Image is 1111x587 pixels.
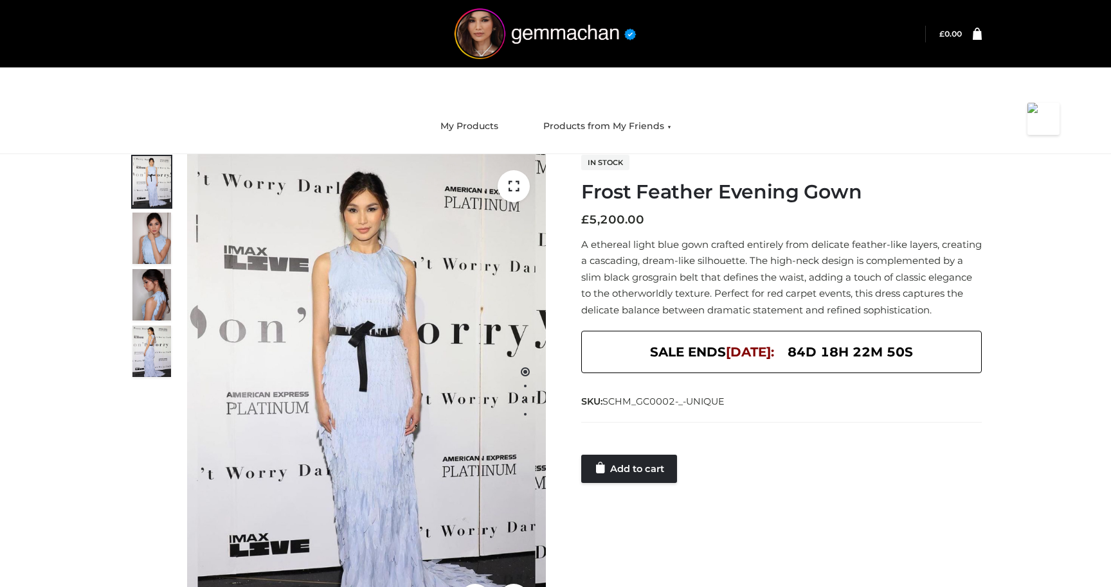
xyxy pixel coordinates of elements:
img: Screenshot-2024-10-29-at-10.00.01%E2%80%AFAM.jpg [132,326,171,377]
h1: Frost Feather Evening Gown [581,180,982,204]
span: SCHM_GC0002-_-UNIQUE [602,396,725,407]
span: £ [581,213,589,227]
span: In stock [581,155,629,170]
img: Screenshot-2024-10-29-at-9.59.55%E2%80%AFAM.jpg [132,156,171,207]
bdi: 0.00 [939,29,962,39]
a: Add to cart [581,455,677,483]
a: Products from My Friends [534,112,681,141]
span: £ [939,29,944,39]
span: 84d 18h 22m 50s [788,341,913,363]
span: SKU: [581,394,726,409]
div: SALE ENDS [581,331,982,373]
p: A ethereal light blue gown crafted entirely from delicate feather-like layers, creating a cascadi... [581,236,982,319]
img: Screenshot-2024-10-29-at-9.59.44%E2%80%AFAM.jpg [132,213,171,264]
img: gemmachan [449,8,642,59]
a: £0.00 [939,29,962,39]
bdi: 5,200.00 [581,213,644,227]
img: Screenshot-2024-10-29-at-9.59.50%E2%80%AFAM.jpg [132,269,171,320]
a: My Products [431,112,508,141]
span: [DATE]: [726,344,774,360]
